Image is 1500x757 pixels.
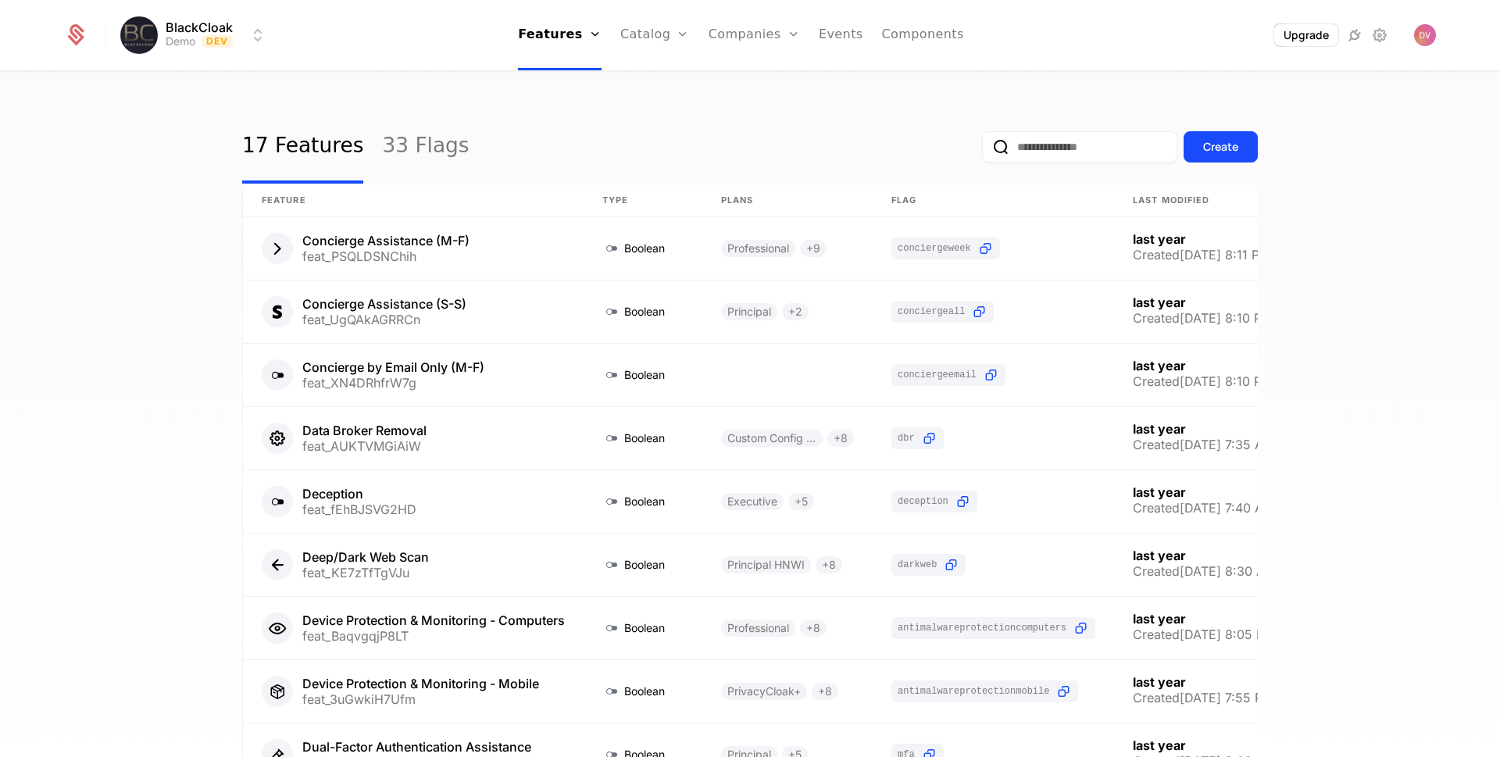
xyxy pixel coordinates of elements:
th: Type [584,184,702,217]
span: BlackCloak [166,21,233,34]
button: Open user button [1414,24,1436,46]
img: BlackCloak [120,16,158,54]
div: Create [1203,139,1238,155]
button: Select environment [125,18,267,52]
th: Feature [243,184,584,217]
a: Integrations [1345,26,1364,45]
a: 33 Flags [382,110,469,184]
th: Last Modified [1114,184,1295,217]
img: Dan Vapit [1414,24,1436,46]
button: Create [1184,131,1258,162]
a: 17 Features [242,110,363,184]
button: Upgrade [1274,24,1338,46]
th: Flag [873,184,1114,217]
span: Dev [202,35,234,48]
th: Plans [702,184,873,217]
div: Demo [166,34,195,49]
a: Settings [1370,26,1389,45]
